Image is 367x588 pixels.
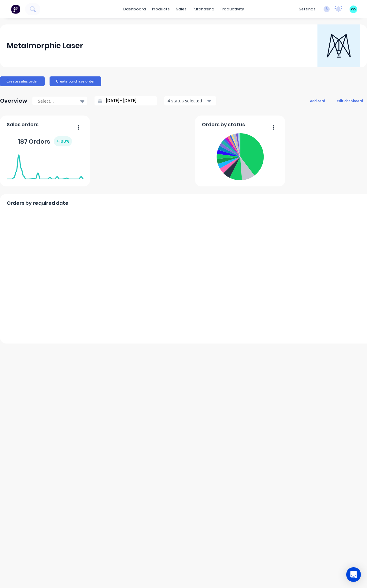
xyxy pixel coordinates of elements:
div: + 100 % [54,136,72,146]
a: dashboard [120,5,149,14]
div: purchasing [190,5,217,14]
div: 187 Orders [18,136,72,146]
button: Create purchase order [50,76,101,86]
div: Open Intercom Messenger [346,567,361,582]
button: add card [306,97,329,105]
button: edit dashboard [333,97,367,105]
div: productivity [217,5,247,14]
span: Orders by status [202,121,245,128]
div: products [149,5,173,14]
img: Factory [11,5,20,14]
button: 4 status selected [164,96,216,105]
div: settings [296,5,319,14]
span: WS [351,6,356,12]
div: Metalmorphic Laser [7,40,83,52]
span: Sales orders [7,121,39,128]
img: Metalmorphic Laser [317,24,360,67]
div: 4 status selected [168,97,206,104]
div: sales [173,5,190,14]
